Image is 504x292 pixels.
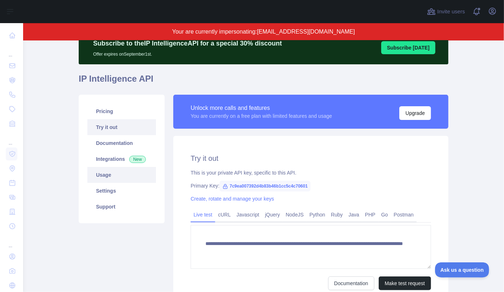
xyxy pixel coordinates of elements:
[87,199,156,215] a: Support
[437,8,465,16] span: Invite users
[328,209,346,220] a: Ruby
[262,209,283,220] a: jQuery
[6,132,17,146] div: ...
[191,153,431,163] h2: Try it out
[379,276,431,290] button: Make test request
[172,29,257,35] span: Your are currently impersonating:
[215,209,234,220] a: cURL
[191,209,215,220] a: Live test
[220,181,310,192] span: 7c9ea007392d4b83b46b1cc5c4c70601
[378,209,391,220] a: Go
[328,276,374,290] a: Documentation
[6,234,17,249] div: ...
[79,73,448,90] h1: IP Intelligence API
[191,196,274,202] a: Create, rotate and manage your keys
[93,48,282,57] p: Offer expires on September 1st.
[191,169,431,176] div: This is your private API key, specific to this API.
[93,38,282,48] p: Subscribe to the IP Intelligence API for a special 30 % discount
[391,209,417,220] a: Postman
[191,112,332,120] div: You are currently on a free plan with limited features and usage
[87,103,156,119] a: Pricing
[426,6,466,17] button: Invite users
[87,119,156,135] a: Try it out
[399,106,431,120] button: Upgrade
[257,29,355,35] span: [EMAIL_ADDRESS][DOMAIN_NAME]
[87,183,156,199] a: Settings
[191,104,332,112] div: Unlock more calls and features
[87,151,156,167] a: Integrations New
[283,209,307,220] a: NodeJS
[87,167,156,183] a: Usage
[6,43,17,58] div: ...
[129,156,146,163] span: New
[87,135,156,151] a: Documentation
[362,209,378,220] a: PHP
[381,41,435,54] button: Subscribe [DATE]
[191,182,431,189] div: Primary Key:
[346,209,362,220] a: Java
[307,209,328,220] a: Python
[435,262,490,278] iframe: Toggle Customer Support
[234,209,262,220] a: Javascript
